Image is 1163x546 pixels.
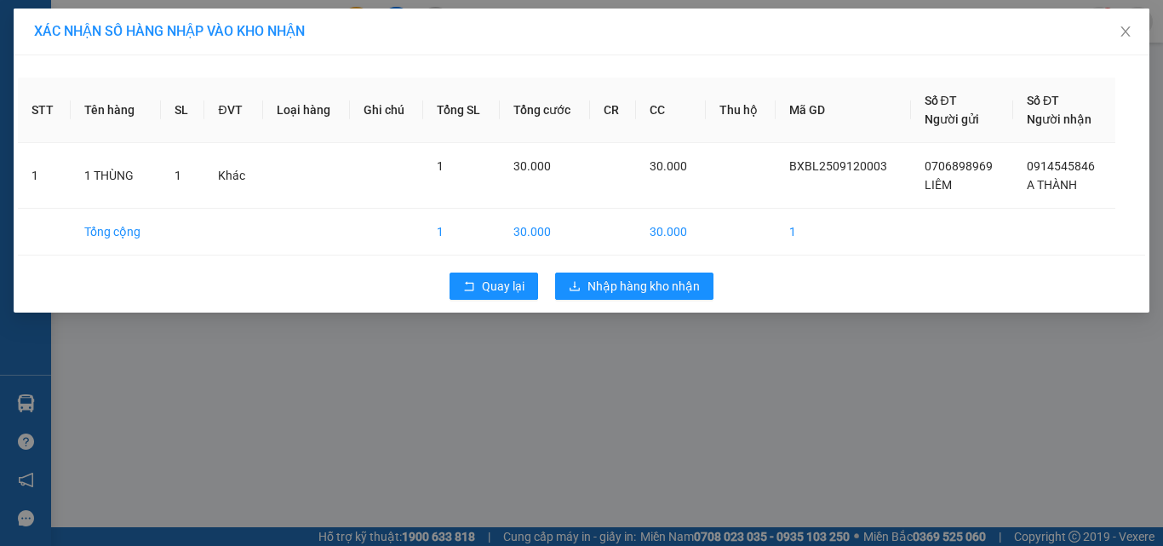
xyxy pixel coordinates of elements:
th: Mã GD [776,78,910,143]
td: 1 THÙNG [71,143,160,209]
span: 30.000 [650,159,687,173]
span: BXBL2509120003 [789,159,887,173]
span: rollback [463,280,475,294]
span: XÁC NHẬN SỐ HÀNG NHẬP VÀO KHO NHẬN [34,23,305,39]
span: download [569,280,581,294]
span: Số ĐT [925,94,957,107]
td: 30.000 [500,209,590,256]
span: Số ĐT [1027,94,1059,107]
td: 1 [18,143,71,209]
span: 0914545846 [1027,159,1095,173]
th: Ghi chú [350,78,423,143]
span: Nhập hàng kho nhận [587,277,700,296]
th: Tổng cước [500,78,590,143]
th: STT [18,78,71,143]
th: CC [636,78,706,143]
td: 1 [423,209,499,256]
span: Người gửi [925,112,979,126]
span: 30.000 [513,159,551,173]
span: close [1119,25,1132,38]
th: SL [161,78,205,143]
button: downloadNhập hàng kho nhận [555,273,713,300]
td: 30.000 [636,209,706,256]
th: CR [590,78,636,143]
span: 0706898969 [925,159,993,173]
th: ĐVT [204,78,263,143]
th: Tổng SL [423,78,499,143]
button: rollbackQuay lại [450,273,538,300]
span: Người nhận [1027,112,1091,126]
th: Tên hàng [71,78,160,143]
span: A THÀNH [1027,178,1077,192]
td: Tổng cộng [71,209,160,256]
td: 1 [776,209,910,256]
span: 1 [437,159,444,173]
span: Quay lại [482,277,524,296]
th: Loại hàng [263,78,350,143]
span: 1 [175,169,181,182]
th: Thu hộ [706,78,776,143]
button: Close [1102,9,1149,56]
td: Khác [204,143,263,209]
span: LIÊM [925,178,952,192]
